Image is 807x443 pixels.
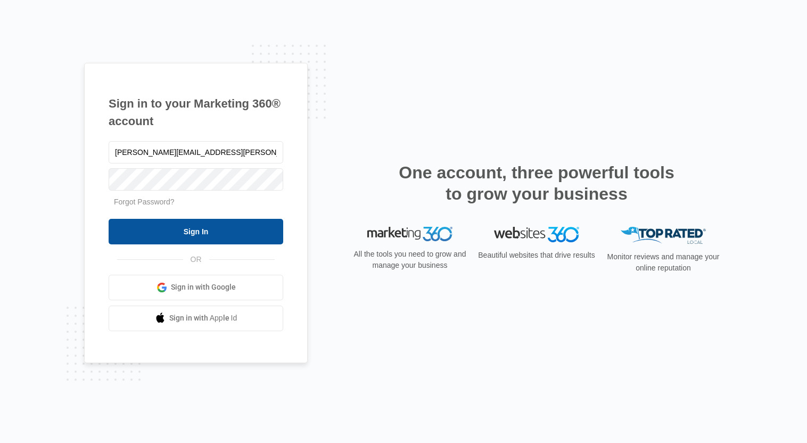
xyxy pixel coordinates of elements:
[494,227,579,242] img: Websites 360
[114,198,175,206] a: Forgot Password?
[477,250,596,261] p: Beautiful websites that drive results
[109,306,283,331] a: Sign in with Apple Id
[109,275,283,300] a: Sign in with Google
[367,227,452,242] img: Marketing 360
[109,141,283,163] input: Email
[109,95,283,130] h1: Sign in to your Marketing 360® account
[604,251,723,274] p: Monitor reviews and manage your online reputation
[621,227,706,244] img: Top Rated Local
[171,282,236,293] span: Sign in with Google
[169,313,237,324] span: Sign in with Apple Id
[183,254,209,265] span: OR
[396,162,678,204] h2: One account, three powerful tools to grow your business
[109,219,283,244] input: Sign In
[350,249,470,271] p: All the tools you need to grow and manage your business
